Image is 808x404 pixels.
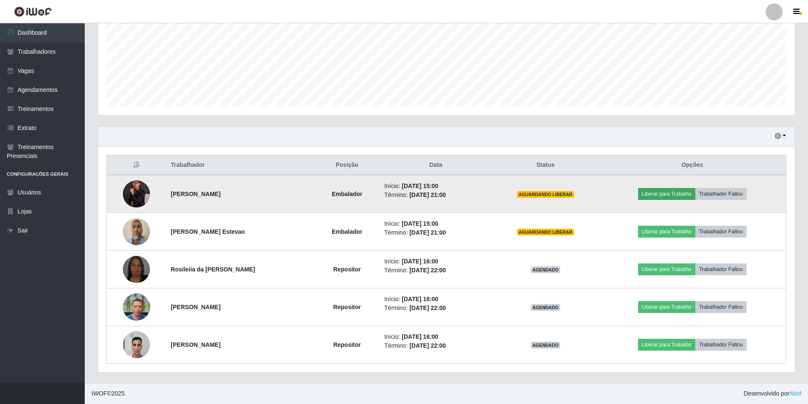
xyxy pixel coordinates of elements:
[409,229,446,236] time: [DATE] 21:00
[171,304,220,310] strong: [PERSON_NAME]
[171,266,255,273] strong: Rosileiia da [PERSON_NAME]
[123,174,150,214] img: 1757718157303.jpeg
[384,304,487,313] li: Término:
[531,266,561,273] span: AGENDADO
[384,257,487,266] li: Início:
[402,183,438,189] time: [DATE] 15:00
[166,155,315,175] th: Trabalhador
[695,226,747,238] button: Trabalhador Faltou
[333,304,361,310] strong: Repositor
[599,155,786,175] th: Opções
[402,258,438,265] time: [DATE] 16:00
[384,332,487,341] li: Início:
[384,191,487,199] li: Término:
[695,339,747,351] button: Trabalhador Faltou
[379,155,492,175] th: Data
[332,228,362,235] strong: Embalador
[638,339,695,351] button: Liberar para Trabalho
[171,191,220,197] strong: [PERSON_NAME]
[409,267,446,274] time: [DATE] 22:00
[123,213,150,249] img: 1759856295956.jpeg
[171,228,245,235] strong: [PERSON_NAME] Estevao
[409,342,446,349] time: [DATE] 22:00
[123,245,150,293] img: 1751337500170.jpeg
[123,327,150,362] img: 1755648564226.jpeg
[531,304,561,311] span: AGENDADO
[638,188,695,200] button: Liberar para Trabalho
[384,341,487,350] li: Término:
[92,390,107,397] span: IWOF
[517,191,574,198] span: AGUARDANDO LIBERAR
[531,342,561,349] span: AGENDADO
[171,341,220,348] strong: [PERSON_NAME]
[402,296,438,302] time: [DATE] 16:00
[409,304,446,311] time: [DATE] 22:00
[744,389,801,398] span: Desenvolvido por
[695,188,747,200] button: Trabalhador Faltou
[638,226,695,238] button: Liberar para Trabalho
[333,341,361,348] strong: Repositor
[123,289,150,325] img: 1755021069017.jpeg
[695,301,747,313] button: Trabalhador Faltou
[517,229,574,235] span: AGUARDANDO LIBERAR
[14,6,52,17] img: CoreUI Logo
[384,182,487,191] li: Início:
[384,219,487,228] li: Início:
[92,389,126,398] span: © 2025 .
[638,301,695,313] button: Liberar para Trabalho
[333,266,361,273] strong: Repositor
[789,390,801,397] a: iWof
[492,155,599,175] th: Status
[402,333,438,340] time: [DATE] 16:00
[402,220,438,227] time: [DATE] 15:00
[384,266,487,275] li: Término:
[315,155,379,175] th: Posição
[409,191,446,198] time: [DATE] 21:00
[384,295,487,304] li: Início:
[384,228,487,237] li: Término:
[695,263,747,275] button: Trabalhador Faltou
[332,191,362,197] strong: Embalador
[638,263,695,275] button: Liberar para Trabalho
